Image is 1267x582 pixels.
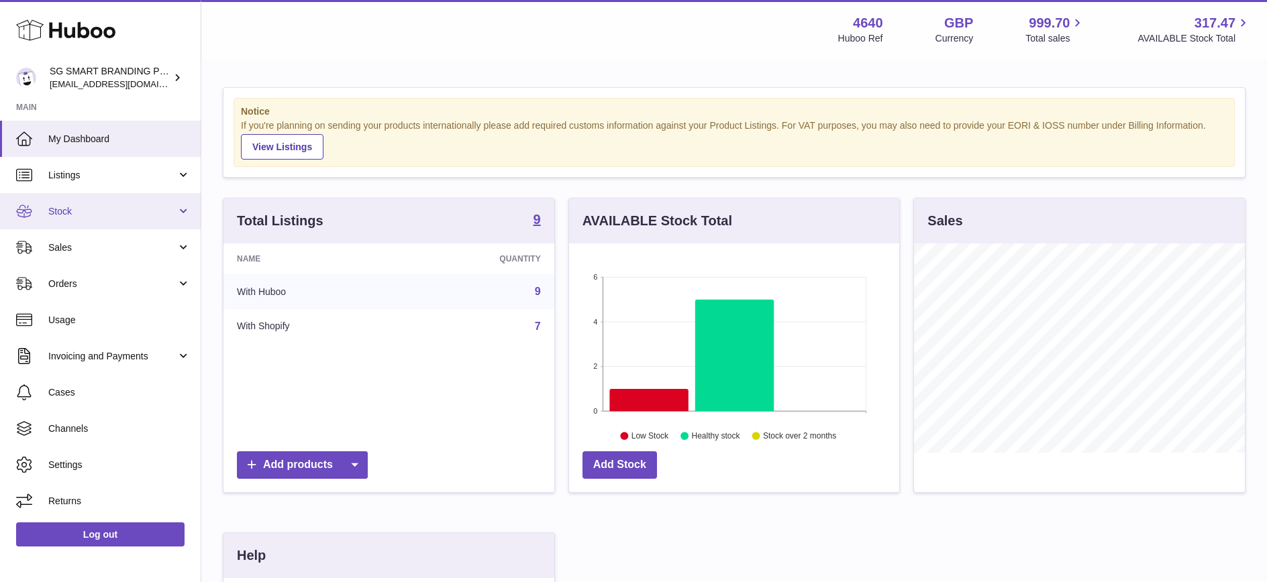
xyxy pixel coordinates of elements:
[48,495,191,508] span: Returns
[223,309,402,344] td: With Shopify
[582,451,657,479] a: Add Stock
[1195,14,1235,32] span: 317.47
[223,274,402,309] td: With Huboo
[1137,32,1251,45] span: AVAILABLE Stock Total
[237,546,266,565] h3: Help
[16,68,36,88] img: uktopsmileshipping@gmail.com
[593,407,597,415] text: 0
[1025,14,1085,45] a: 999.70 Total sales
[593,273,597,281] text: 6
[1137,14,1251,45] a: 317.47 AVAILABLE Stock Total
[48,133,191,145] span: My Dashboard
[50,78,197,89] span: [EMAIL_ADDRESS][DOMAIN_NAME]
[48,459,191,471] span: Settings
[1025,32,1085,45] span: Total sales
[237,451,368,479] a: Add products
[853,14,883,32] strong: 4640
[402,243,554,274] th: Quantity
[935,32,974,45] div: Currency
[763,431,836,441] text: Stock over 2 months
[241,119,1227,160] div: If you're planning on sending your products internationally please add required customs informati...
[223,243,402,274] th: Name
[16,522,185,546] a: Log out
[48,278,176,290] span: Orders
[241,105,1227,118] strong: Notice
[631,431,669,441] text: Low Stock
[48,314,191,327] span: Usage
[237,212,323,230] h3: Total Listings
[535,321,541,332] a: 7
[241,134,323,160] a: View Listings
[48,205,176,218] span: Stock
[535,286,541,297] a: 9
[1029,14,1070,32] span: 999.70
[48,350,176,363] span: Invoicing and Payments
[582,212,732,230] h3: AVAILABLE Stock Total
[48,241,176,254] span: Sales
[534,213,541,229] a: 9
[691,431,740,441] text: Healthy stock
[50,65,170,91] div: SG SMART BRANDING PTE. LTD.
[927,212,962,230] h3: Sales
[48,422,191,435] span: Channels
[593,362,597,370] text: 2
[838,32,883,45] div: Huboo Ref
[534,213,541,226] strong: 9
[944,14,973,32] strong: GBP
[48,169,176,182] span: Listings
[48,386,191,399] span: Cases
[593,318,597,326] text: 4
